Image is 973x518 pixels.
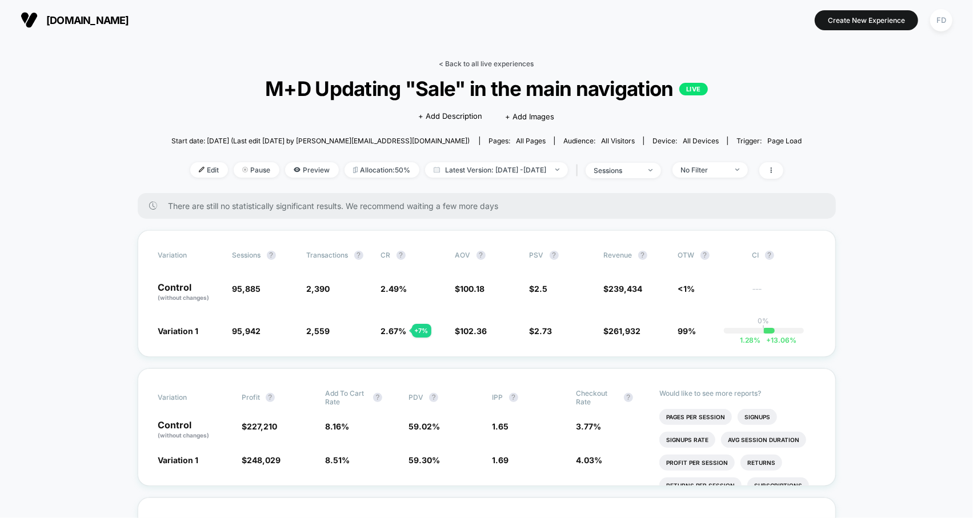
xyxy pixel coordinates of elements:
[158,389,221,406] span: Variation
[267,251,276,260] button: ?
[412,324,431,338] div: + 7 %
[735,168,739,171] img: end
[740,336,761,344] span: 1.28 %
[563,136,635,145] div: Audience:
[604,251,632,259] span: Revenue
[678,326,696,336] span: 99%
[648,169,652,171] img: end
[409,421,440,431] span: 59.02 %
[604,326,641,336] span: $
[158,326,199,336] span: Variation 1
[516,136,546,145] span: all pages
[325,421,349,431] span: 8.16 %
[535,284,548,294] span: 2.5
[659,432,715,448] li: Signups Rate
[678,251,741,260] span: OTW
[455,284,485,294] span: $
[761,336,797,344] span: 13.06 %
[242,167,248,172] img: end
[158,455,199,465] span: Variation 1
[203,77,770,101] span: M+D Updating "Sale" in the main navigation
[158,420,230,440] p: Control
[659,477,742,493] li: Returns Per Session
[409,455,440,465] span: 59.30 %
[434,167,440,172] img: calendar
[683,136,719,145] span: all devices
[721,432,806,448] li: Avg Session Duration
[609,284,643,294] span: 239,434
[643,136,727,145] span: Device:
[425,162,568,178] span: Latest Version: [DATE] - [DATE]
[169,201,813,211] span: There are still no statistically significant results. We recommend waiting a few more days
[158,251,221,260] span: Variation
[509,393,518,402] button: ?
[233,326,261,336] span: 95,942
[763,325,765,334] p: |
[747,477,809,493] li: Subscriptions
[242,455,281,465] span: $
[659,389,815,397] p: Would like to see more reports?
[325,455,350,465] span: 8.51 %
[373,393,382,402] button: ?
[679,83,708,95] p: LIVE
[530,251,544,259] span: PSV
[488,136,546,145] div: Pages:
[381,326,407,336] span: 2.67 %
[461,284,485,294] span: 100.18
[681,166,727,174] div: No Filter
[190,162,228,178] span: Edit
[21,11,38,29] img: Visually logo
[199,167,205,172] img: edit
[752,251,815,260] span: CI
[506,112,555,121] span: + Add Images
[247,421,277,431] span: 227,210
[354,251,363,260] button: ?
[765,251,774,260] button: ?
[492,421,509,431] span: 1.65
[659,409,732,425] li: Pages Per Session
[609,326,641,336] span: 261,932
[601,136,635,145] span: All Visitors
[574,162,586,179] span: |
[455,326,487,336] span: $
[381,251,391,259] span: CR
[659,455,735,471] li: Profit Per Session
[158,283,221,302] p: Control
[242,421,277,431] span: $
[738,409,777,425] li: Signups
[638,251,647,260] button: ?
[624,393,633,402] button: ?
[555,168,559,171] img: end
[345,162,419,178] span: Allocation: 50%
[247,455,281,465] span: 248,029
[767,136,802,145] span: Page Load
[604,284,643,294] span: $
[307,284,330,294] span: 2,390
[307,251,349,259] span: Transactions
[266,393,275,402] button: ?
[171,136,470,145] span: Start date: [DATE] (Last edit [DATE] by [PERSON_NAME][EMAIL_ADDRESS][DOMAIN_NAME])
[325,389,367,406] span: Add To Cart Rate
[233,284,261,294] span: 95,885
[419,111,483,122] span: + Add Description
[678,284,695,294] span: <1%
[594,166,640,175] div: sessions
[397,251,406,260] button: ?
[46,14,129,26] span: [DOMAIN_NAME]
[740,455,782,471] li: Returns
[815,10,918,30] button: Create New Experience
[461,326,487,336] span: 102.36
[550,251,559,260] button: ?
[930,9,952,31] div: FD
[477,251,486,260] button: ?
[353,167,358,173] img: rebalance
[439,59,534,68] a: < Back to all live experiences
[307,326,330,336] span: 2,559
[455,251,471,259] span: AOV
[234,162,279,178] span: Pause
[576,389,618,406] span: Checkout Rate
[530,284,548,294] span: $
[736,136,802,145] div: Trigger:
[767,336,771,344] span: +
[576,455,602,465] span: 4.03 %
